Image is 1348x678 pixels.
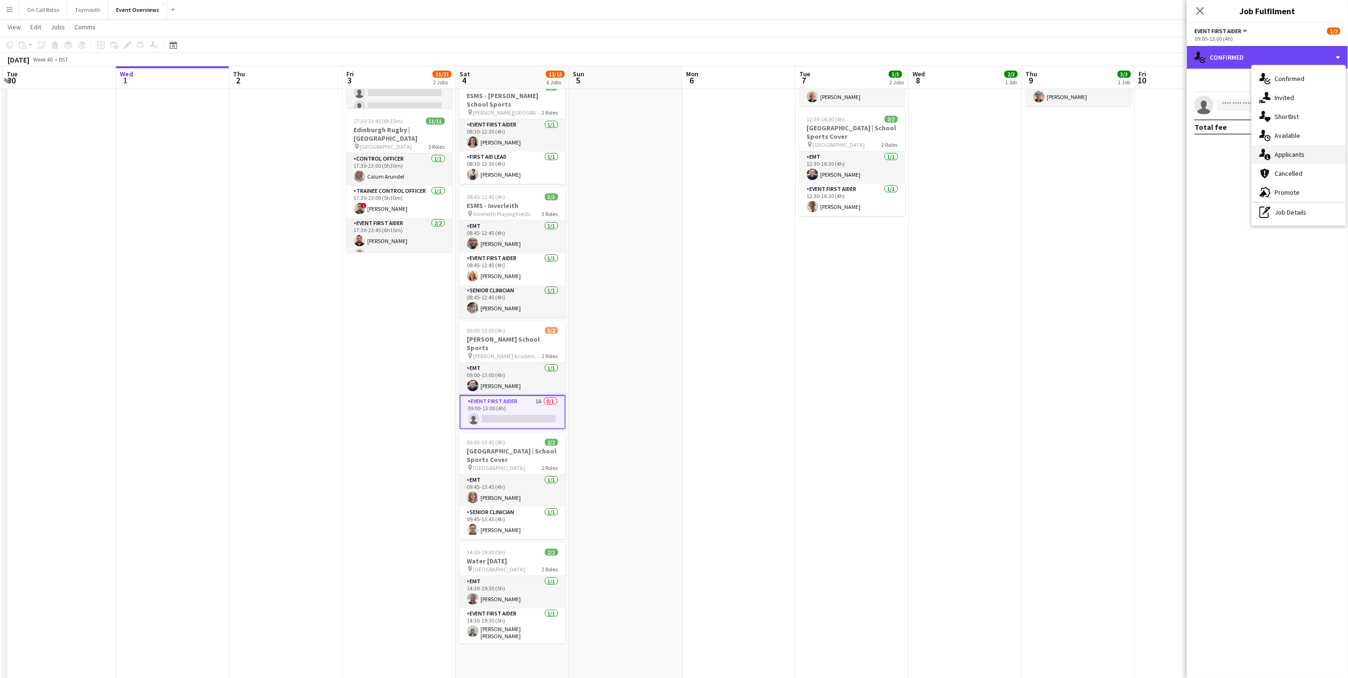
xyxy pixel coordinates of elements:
h3: [GEOGRAPHIC_DATA] | School Sports Cover [460,447,566,464]
app-card-role: Event First Aider2/217:30-23:45 (6h15m)[PERSON_NAME][PERSON_NAME] [346,218,452,264]
span: 09:45-13:45 (4h) [467,439,506,446]
button: Event First Aider [1194,27,1249,35]
div: 09:00-13:00 (4h) [1194,35,1340,42]
span: 09:00-13:00 (4h) [467,327,506,334]
span: 1 [118,75,133,86]
span: Promote [1275,188,1300,197]
button: On Call Rotas [19,0,67,19]
div: 09:00-13:00 (4h)1/2[PERSON_NAME] School Sports [PERSON_NAME] Academy Playing Fields2 RolesEMT1/10... [460,321,566,429]
span: Available [1275,131,1300,140]
span: Wed [120,70,133,78]
span: Tue [799,70,810,78]
app-card-role: EMT1/109:00-13:00 (4h)[PERSON_NAME] [460,363,566,395]
span: 2 Roles [882,141,898,148]
span: 3 Roles [542,210,558,217]
h3: [PERSON_NAME] School Sports [460,335,566,352]
span: Tue [7,70,18,78]
span: 30 [5,75,18,86]
span: Fri [346,70,354,78]
app-card-role: First Aid Lead1/108:30-12:30 (4h)[PERSON_NAME] [460,152,566,184]
span: Mon [686,70,698,78]
span: 6 [685,75,698,86]
div: 1 Job [1005,79,1017,86]
span: 15/23 [433,71,452,78]
span: [GEOGRAPHIC_DATA] [360,143,412,150]
app-card-role: Paramedic1/110:30-14:30 (4h)[PERSON_NAME] [1026,74,1132,106]
app-job-card: 12:30-16:30 (4h)2/2[GEOGRAPHIC_DATA] | School Sports Cover [GEOGRAPHIC_DATA]2 RolesEMT1/112:30-16... [799,110,905,216]
div: 1 Job [1118,79,1131,86]
span: Invited [1275,93,1294,102]
span: Week 40 [31,56,55,63]
app-card-role: EMT1/108:45-12:45 (4h)[PERSON_NAME] [460,221,566,253]
app-card-role: EMT1/114:30-19:30 (5h)[PERSON_NAME] [460,576,566,608]
app-card-role: Senior Clinician1/109:45-13:45 (4h)[PERSON_NAME] [460,507,566,539]
span: Thu [1026,70,1038,78]
span: Inverleith Playing Fields [473,210,531,217]
span: 1/2 [545,327,558,334]
span: [PERSON_NAME] Academy Playing Fields [473,353,542,360]
span: 8 [911,75,925,86]
app-card-role: Course Candidate4/1209:00-17:00 (8h)[PERSON_NAME][PERSON_NAME][PERSON_NAME][PERSON_NAME] [346,1,452,184]
span: 7 [798,75,810,86]
div: 2 Jobs [889,79,904,86]
span: 12:30-16:30 (4h) [807,116,845,123]
span: 08:45-12:45 (4h) [467,193,506,200]
div: Confirmed [1187,46,1348,69]
h3: ESMS - [PERSON_NAME] School Sports [460,91,566,108]
app-job-card: 08:45-12:45 (4h)3/3ESMS - Inverleith Inverleith Playing Fields3 RolesEMT1/108:45-12:45 (4h)[PERSO... [460,188,566,317]
span: 2/2 [1004,71,1018,78]
app-card-role: EMT1/109:45-13:45 (4h)[PERSON_NAME] [460,475,566,507]
span: [GEOGRAPHIC_DATA] [473,566,525,573]
span: Sat [460,70,470,78]
h3: [GEOGRAPHIC_DATA] | School Sports Cover [799,124,905,141]
app-card-role: EMT1/112:30-16:30 (4h)[PERSON_NAME] [799,152,905,184]
span: 5 Roles [429,143,445,150]
span: 2 Roles [542,353,558,360]
h3: Edinburgh Rugby | [GEOGRAPHIC_DATA] [346,126,452,143]
app-card-role: Event First Aider1/112:30-16:30 (4h)[PERSON_NAME] [799,184,905,216]
span: [GEOGRAPHIC_DATA] [813,141,865,148]
app-card-role: Senior Clinician1/108:45-12:45 (4h)[PERSON_NAME] [460,285,566,317]
a: Comms [71,21,100,33]
div: 14:30-19:30 (5h)2/2Water [DATE] [GEOGRAPHIC_DATA]2 RolesEMT1/114:30-19:30 (5h)[PERSON_NAME]Event ... [460,543,566,643]
app-card-role: Trainee Control Officer1/117:30-23:00 (5h30m)![PERSON_NAME] [346,186,452,218]
span: 9 [1024,75,1038,86]
a: Jobs [47,21,69,33]
span: 3 [345,75,354,86]
span: 2 Roles [542,566,558,573]
span: Fri [1139,70,1147,78]
app-card-role: Event First Aider1A0/109:00-13:00 (4h) [460,395,566,429]
div: Job Details [1252,203,1346,222]
h3: ESMS - Inverleith [460,201,566,210]
span: 12/13 [546,71,565,78]
span: 3/3 [545,193,558,200]
div: [DATE] [8,55,29,64]
app-card-role: Event First Aider1/108:45-12:45 (4h)[PERSON_NAME] [460,253,566,285]
span: 5 [571,75,584,86]
div: 6 Jobs [546,79,564,86]
app-job-card: 09:45-13:45 (4h)2/2[GEOGRAPHIC_DATA] | School Sports Cover [GEOGRAPHIC_DATA]2 RolesEMT1/109:45-13... [460,433,566,539]
span: 11/11 [426,118,445,125]
span: 17:30-23:45 (6h15m) [354,118,403,125]
h3: Job Fulfilment [1187,5,1348,17]
span: Confirmed [1275,74,1304,83]
span: Jobs [51,23,65,31]
span: Edit [30,23,41,31]
span: 2 [232,75,245,86]
span: Sun [573,70,584,78]
div: BST [59,56,68,63]
span: Shortlist [1275,112,1299,121]
app-card-role: Event First Aider1/114:30-19:30 (5h)[PERSON_NAME] [PERSON_NAME] [460,608,566,643]
span: ! [361,203,367,208]
span: 2 Roles [542,109,558,116]
span: [GEOGRAPHIC_DATA] [473,464,525,471]
div: Total fee [1194,122,1227,132]
span: 2/2 [885,116,898,123]
button: Taymouth [67,0,109,19]
span: 5/5 [889,71,902,78]
span: 1/2 [1327,27,1340,35]
app-job-card: 08:30-12:30 (4h)2/2ESMS - [PERSON_NAME] School Sports [PERSON_NAME][GEOGRAPHIC_DATA]2 RolesEvent ... [460,78,566,184]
